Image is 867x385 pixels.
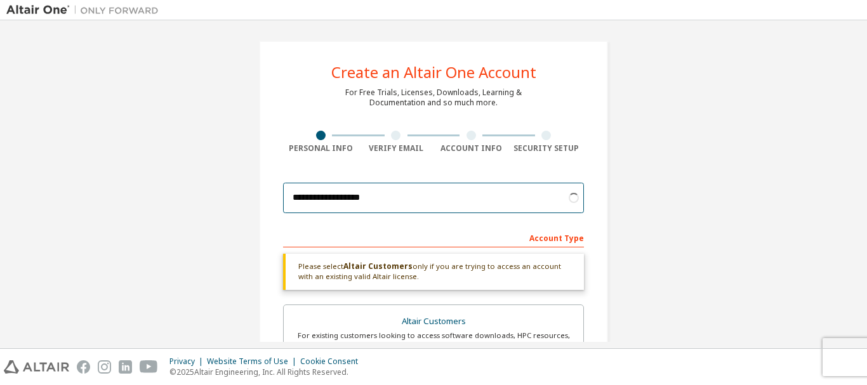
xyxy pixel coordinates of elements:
div: Create an Altair One Account [331,65,536,80]
div: For existing customers looking to access software downloads, HPC resources, community, trainings ... [291,330,576,351]
p: © 2025 Altair Engineering, Inc. All Rights Reserved. [169,367,366,377]
div: Altair Customers [291,313,576,330]
img: instagram.svg [98,360,111,374]
div: Account Info [433,143,509,153]
div: Please select only if you are trying to access an account with an existing valid Altair license. [283,254,584,290]
div: Account Type [283,227,584,247]
img: youtube.svg [140,360,158,374]
div: Verify Email [359,143,434,153]
div: Security Setup [509,143,585,153]
div: Personal Info [283,143,359,153]
div: Website Terms of Use [207,356,300,367]
img: altair_logo.svg [4,360,69,374]
div: Cookie Consent [300,356,366,367]
div: Privacy [169,356,207,367]
img: linkedin.svg [119,360,132,374]
b: Altair Customers [343,261,413,271]
img: facebook.svg [77,360,90,374]
div: For Free Trials, Licenses, Downloads, Learning & Documentation and so much more. [345,88,522,108]
img: Altair One [6,4,165,16]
